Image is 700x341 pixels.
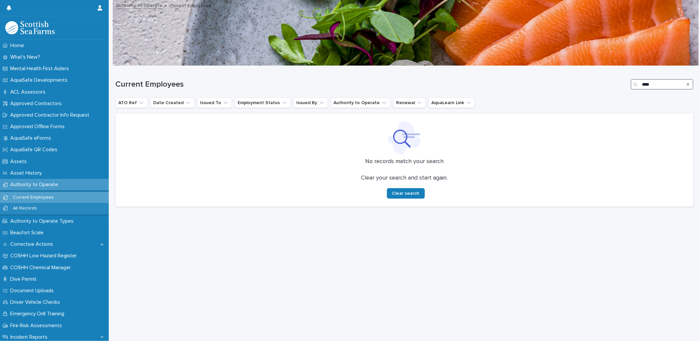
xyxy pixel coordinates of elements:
[169,2,211,9] p: Current Employees
[150,98,194,108] button: Date Created
[8,124,70,130] p: Approved Offline Forms
[115,80,628,89] h1: Current Employees
[8,195,59,200] p: Current Employees
[8,158,32,165] p: Assets
[8,54,45,60] p: What's New?
[8,170,47,176] p: Asset History
[392,191,420,196] span: Clear search
[8,89,51,95] p: ACL Assessors
[8,182,63,188] p: Authority to Operate
[8,230,49,236] p: Beaufort Scale
[115,98,148,108] button: ATO Ref
[235,98,291,108] button: Employment Status
[5,21,55,34] img: bPIBxiqnSb2ggTQWdOVV
[428,98,475,108] button: AquaLearn Link
[393,98,426,108] button: Renewal
[8,241,58,247] p: Corrective Actions
[8,218,79,224] p: Authority to Operate Types
[8,253,82,259] p: COSHH Low Hazard Register
[8,206,42,211] p: All Records
[8,311,70,317] p: Emergency Drill Training
[8,288,59,294] p: Document Uploads
[123,158,685,165] p: No records match your search
[631,79,693,90] input: Search
[8,77,73,83] p: AquaSafe Developments
[197,98,232,108] button: Issued To
[331,98,391,108] button: Authority to Operate
[8,323,67,329] p: Fire Risk Assessments
[8,66,74,72] p: Mental Health First Aiders
[8,43,29,49] p: Home
[8,135,56,141] p: AquaSafe eForms
[116,1,162,9] a: Authority to Operate
[8,299,65,305] p: Driver Vehicle Checks
[8,265,76,271] p: COSHH Chemical Manager
[8,147,63,153] p: AquaSafe QR Codes
[8,112,95,118] p: Approved Contractor Info Request
[8,100,67,107] p: Approved Contractors
[8,276,42,282] p: Dive Permit
[387,188,425,199] button: Clear search
[361,175,448,182] p: Clear your search and start again.
[293,98,328,108] button: Issued By
[8,334,53,340] p: Incident Reports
